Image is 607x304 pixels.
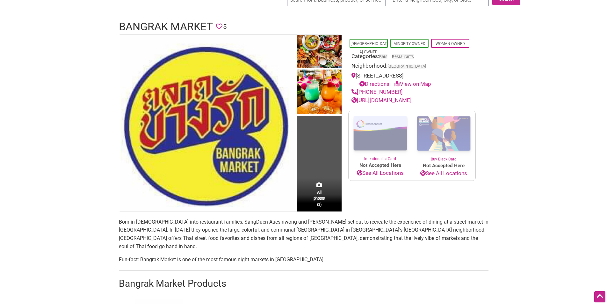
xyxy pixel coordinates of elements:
[349,169,412,177] a: See All Locations
[394,81,431,87] a: View on Map
[119,218,488,250] p: Born in [DEMOGRAPHIC_DATA] into restaurant families, SangDuen Auesiriwong and [PERSON_NAME] set o...
[349,111,412,162] a: Intentionalist Card
[297,70,342,116] img: Bangrak Market
[351,62,473,72] div: Neighborhood:
[350,41,387,54] a: [DEMOGRAPHIC_DATA]-Owned
[351,89,403,95] a: [PHONE_NUMBER]
[297,35,342,70] img: Bangrak Market
[223,22,227,32] span: 5
[412,169,475,178] a: See All Locations
[394,41,425,46] a: Minority-Owned
[119,277,488,290] h2: Bangrak Market Products
[387,64,426,69] span: [GEOGRAPHIC_DATA]
[436,41,465,46] a: Woman-Owned
[359,81,389,87] a: Directions
[349,111,412,156] img: Intentionalist Card
[349,162,412,169] span: Not Accepted Here
[412,111,475,156] img: Buy Black Card
[314,189,325,207] span: All photos (3)
[412,162,475,169] span: Not Accepted Here
[351,97,412,103] a: [URL][DOMAIN_NAME]
[594,291,605,302] div: Scroll Back to Top
[412,111,475,162] a: Buy Black Card
[379,54,387,59] a: Bars
[351,52,473,62] div: Categories:
[119,19,213,34] h1: Bangrak Market
[351,72,473,88] div: [STREET_ADDRESS]
[392,54,414,59] a: Restaurants
[119,35,295,211] img: Bangrak Market
[119,256,488,264] p: Fun-fact: Bangrak Market is one of the most famous night markets in [GEOGRAPHIC_DATA].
